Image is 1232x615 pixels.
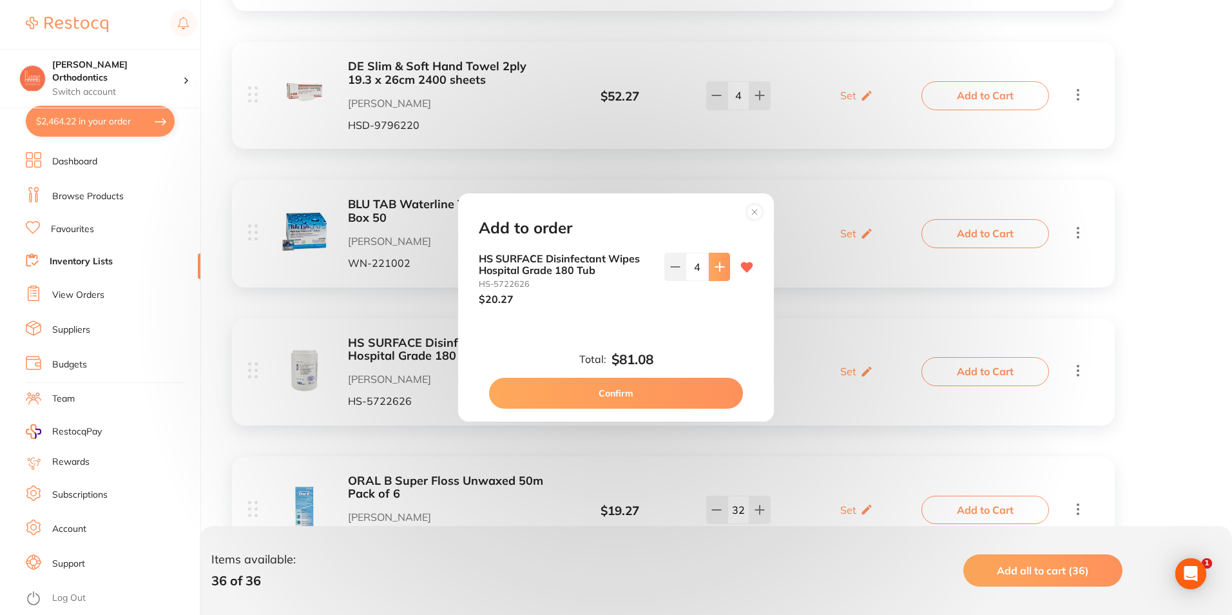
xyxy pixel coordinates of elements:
[611,352,653,367] b: $81.08
[479,279,654,289] small: HS-5722626
[1175,558,1206,589] div: Open Intercom Messenger
[489,378,743,409] button: Confirm
[479,293,654,305] p: $20.27
[579,353,606,365] label: Total:
[479,219,572,237] h2: Add to order
[1202,558,1212,569] span: 1
[479,253,654,277] b: HS SURFACE Disinfectant Wipes Hospital Grade 180 Tub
